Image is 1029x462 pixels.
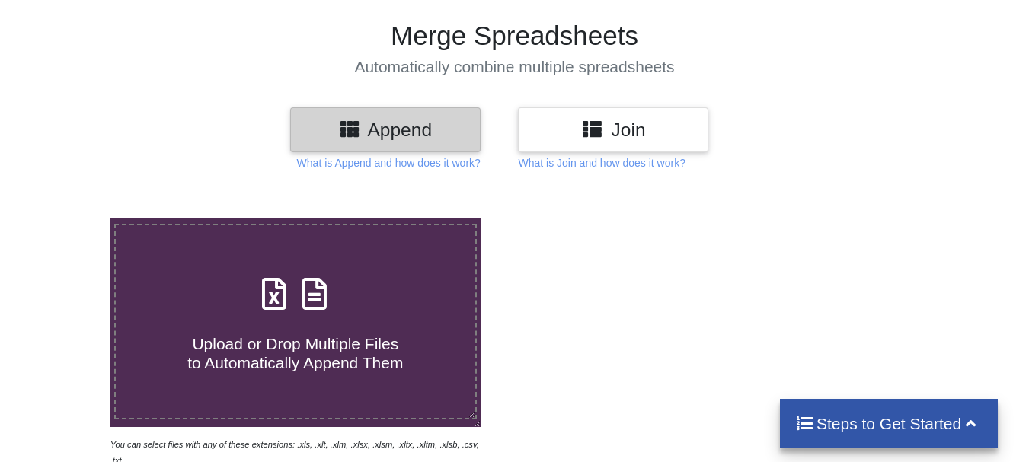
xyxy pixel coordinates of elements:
p: What is Append and how does it work? [297,155,481,170]
h3: Join [529,119,697,141]
span: Upload or Drop Multiple Files to Automatically Append Them [187,335,403,371]
h4: Steps to Get Started [795,414,983,433]
h3: Append [302,119,469,141]
p: What is Join and how does it work? [518,155,685,170]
